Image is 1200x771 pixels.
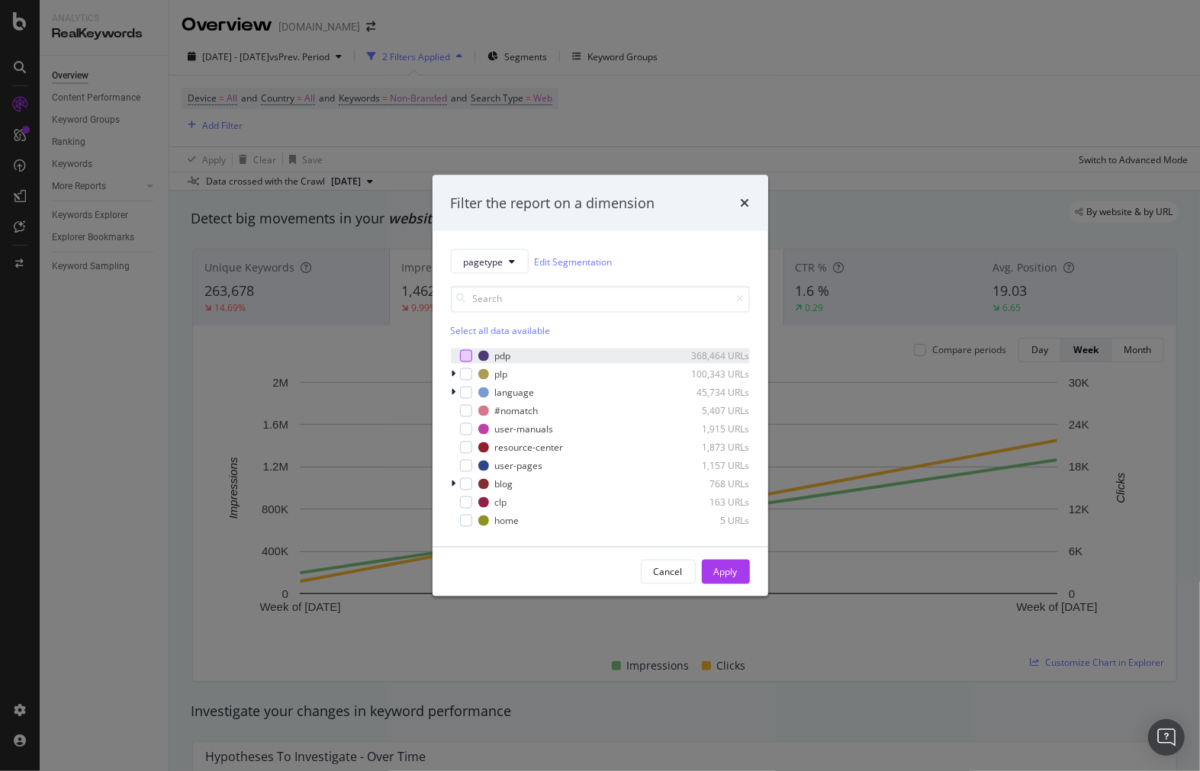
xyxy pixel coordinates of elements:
div: 768 URLs [675,477,750,490]
div: times [741,193,750,213]
button: Apply [702,560,750,584]
div: 100,343 URLs [675,368,750,381]
div: Apply [714,565,738,578]
div: user-manuals [495,422,554,435]
div: pdp [495,349,511,362]
div: plp [495,368,508,381]
div: 163 URLs [675,496,750,509]
div: 1,915 URLs [675,422,750,435]
div: 5 URLs [675,514,750,527]
div: Filter the report on a dimension [451,193,655,213]
a: Edit Segmentation [535,253,613,269]
span: pagetype [464,255,503,268]
div: Cancel [654,565,683,578]
button: pagetype [451,249,529,274]
div: 1,873 URLs [675,441,750,454]
div: Select all data available [451,325,750,338]
div: language [495,386,535,399]
div: #nomatch [495,404,539,417]
div: 368,464 URLs [675,349,750,362]
div: home [495,514,520,527]
button: Cancel [641,560,696,584]
div: blog [495,477,513,490]
div: resource-center [495,441,564,454]
div: 45,734 URLs [675,386,750,399]
div: clp [495,496,507,509]
div: modal [433,175,768,596]
div: user-pages [495,459,543,472]
input: Search [451,286,750,313]
div: 5,407 URLs [675,404,750,417]
div: 1,157 URLs [675,459,750,472]
div: Open Intercom Messenger [1148,719,1185,756]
